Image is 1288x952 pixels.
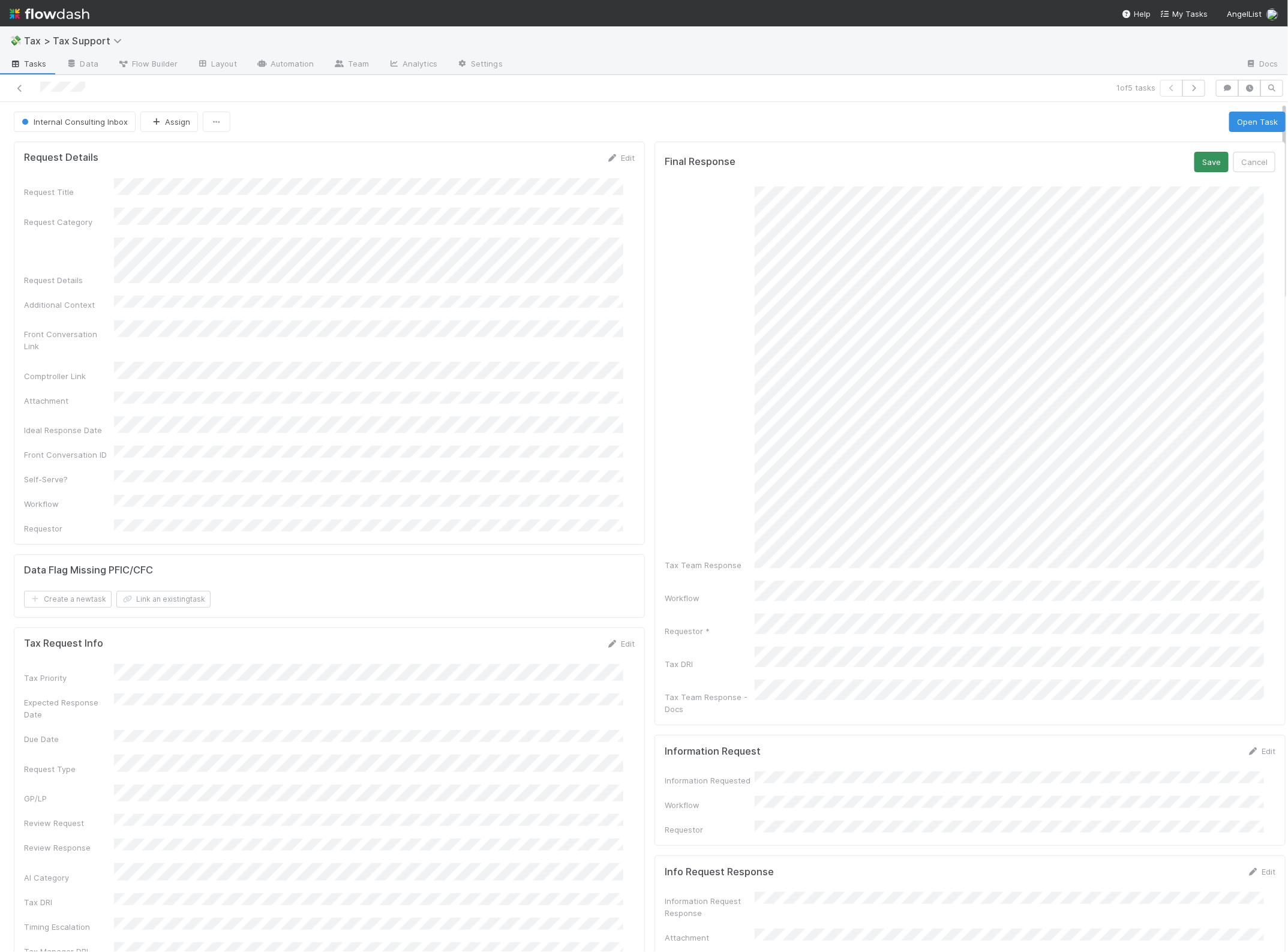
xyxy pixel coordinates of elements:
div: Expected Response Date [24,696,114,720]
div: Review Response [24,842,114,854]
h5: Tax Request Info [24,638,103,650]
div: Requestor [24,522,114,534]
div: Tax DRI [665,658,755,670]
div: Request Details [24,274,114,286]
div: Review Request [24,817,114,829]
div: Attachment [665,932,755,944]
h5: Data Flag Missing PFIC/CFC [24,564,153,576]
div: Help [1122,8,1151,20]
div: Ideal Response Date [24,424,114,436]
div: Tax Team Response [665,559,755,571]
div: Request Category [24,216,114,228]
a: Team [324,55,379,74]
button: Link an existingtask [116,591,211,608]
div: GP/LP [24,792,114,804]
a: Automation [247,55,324,74]
span: Tax > Tax Support [24,35,128,47]
a: Layout [187,55,247,74]
button: Save [1194,152,1229,172]
div: Requestor [665,824,755,836]
span: Internal Consulting Inbox [19,117,128,127]
div: Tax Team Response - Docs [665,691,755,715]
a: Analytics [379,55,447,74]
div: Timing Escalation [24,921,114,933]
div: Additional Context [24,299,114,311]
div: Self-Serve? [24,473,114,485]
button: Open Task [1229,112,1286,132]
a: Docs [1236,55,1288,74]
h5: Information Request [665,746,761,758]
button: Create a newtask [24,591,112,608]
h5: Info Request Response [665,866,774,878]
button: Cancel [1233,152,1275,172]
div: Workflow [24,498,114,510]
div: Tax DRI [24,896,114,908]
div: Request Type [24,763,114,775]
div: Tax Priority [24,672,114,684]
span: My Tasks [1160,9,1208,19]
div: Workflow [665,592,755,604]
div: Comptroller Link [24,370,114,382]
div: Requestor * [665,625,755,637]
a: Settings [447,55,512,74]
a: Flow Builder [108,55,187,74]
h5: Final Response [665,156,735,168]
div: Front Conversation Link [24,328,114,352]
span: 1 of 5 tasks [1116,82,1155,94]
a: Edit [1247,746,1275,756]
span: Tasks [10,58,47,70]
div: Workflow [665,799,755,811]
div: Front Conversation ID [24,449,114,461]
a: Edit [607,639,635,648]
span: Flow Builder [118,58,178,70]
a: My Tasks [1160,8,1208,20]
a: Edit [1247,867,1275,876]
div: Attachment [24,395,114,407]
h5: Request Details [24,152,98,164]
img: logo-inverted-e16ddd16eac7371096b0.svg [10,4,89,24]
div: Information Requested [665,774,755,786]
div: Due Date [24,733,114,745]
div: Request Title [24,186,114,198]
img: avatar_cc3a00d7-dd5c-4a2f-8d58-dd6545b20c0d.png [1266,8,1278,20]
span: AngelList [1227,9,1262,19]
div: AI Category [24,872,114,884]
span: 💸 [10,35,22,46]
div: Information Request Response [665,895,755,919]
a: Data [56,55,108,74]
button: Internal Consulting Inbox [14,112,136,132]
button: Assign [140,112,198,132]
a: Edit [607,153,635,163]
